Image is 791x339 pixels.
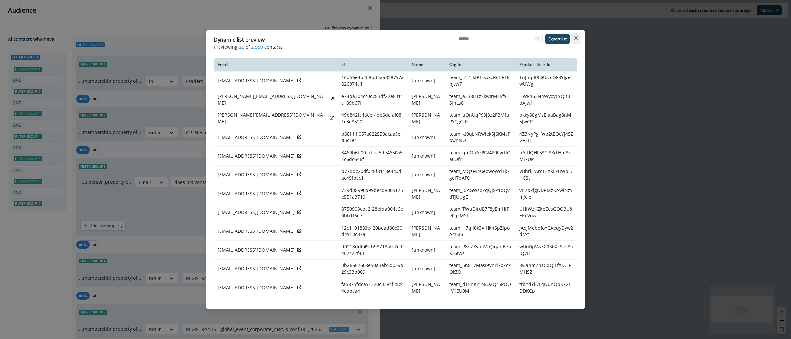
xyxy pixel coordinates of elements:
p: [EMAIL_ADDRESS][DOMAIN_NAME] [218,228,295,234]
p: [EMAIL_ADDRESS][DOMAIN_NAME] [218,171,295,178]
td: 12c1101883e420bead86e30d4913c87a [337,222,408,241]
td: TuJhq3t9SRbccQF8YJgewUWg [515,72,577,90]
button: Export list [545,34,570,44]
td: 16d56e4b4ff8bd4aa838757a626974c4 [337,72,408,90]
td: jAojMebdfoYCAeqyDyw2drAt [515,222,577,241]
td: team_P8nZXvhnVcQiqanB7oX36tws [445,241,515,260]
td: HWFh63NhWyoyLYQItuibAJw1 [515,90,577,109]
td: b68ffffff057a022559acaa3efd5c1e1 [337,128,408,147]
td: team_IZc1jkfREowkcR6hFT6hjvw7 [445,72,515,90]
td: 4Z3NyPg1Wp2tEQcYj45ZGV1H [515,128,577,147]
p: [EMAIL_ADDRESS][DOMAIN_NAME] [218,77,295,84]
td: UHfWzKZKeEesGQQ3U8EKcVow [515,203,577,222]
td: team_MQzFy4UeowoWdTk7gqiTdAF0 [445,166,515,184]
td: team_kt0qLNRWiek5j6KMcPbwnlyO [445,128,515,147]
td: 49b842fc4deef4de6dcfaf081c3e8520 [337,109,408,128]
td: [PERSON_NAME] [408,222,445,241]
td: 8750903cba2f28efda904e6e0bb1f6ce [337,203,408,222]
p: Dynamic list preview [214,36,265,44]
td: vB7bkfgNDRMzKAwiNzvmjcie [515,184,577,203]
td: team_5n8T7MasI9Vnrl7oZcxQkZQl [445,260,515,278]
p: [EMAIL_ADDRESS][DOMAIN_NAME] [218,190,295,197]
td: 8vianm7naCdQJLfXKCjPMHSZ [515,260,577,278]
p: [EMAIL_ADDRESS][DOMAIN_NAME] [218,153,295,159]
p: [EMAIL_ADDRESS][DOMAIN_NAME] [218,284,295,291]
td: e74ba304cc0c783df22e8311c189b67f [337,90,408,109]
p: [EMAIL_ADDRESS][DOMAIN_NAME] [218,247,295,253]
td: team_uOnUqP93j3z2FBMfuPYCgGt0 [445,109,515,128]
td: fa5875fdca51320c338cf2dc44cbbca4 [337,278,408,297]
td: wfIoDpVw5C9S0XzSvq8oiQ7H [515,241,577,260]
td: VBhrk2AroT3XXLZuWbiSHCSt [515,166,577,184]
td: team_H7qli6k3AIHkh5pZipoAmSI6 [445,222,515,241]
p: Export list [548,37,567,41]
td: team_a338HTzSkwIrM1yf9TSfhLs8 [445,90,515,109]
button: Close [571,33,581,44]
td: [unknown] [408,128,445,147]
td: b77ddc20df028f8118e440dac49fbcc1 [337,166,408,184]
div: Id [341,62,404,67]
p: [PERSON_NAME][EMAIL_ADDRESS][DOMAIN_NAME] [218,93,327,106]
td: 3469b6b00c7bec5de4650a51c6dc646f [337,147,408,166]
td: d0218dd049cb98718afd2c9467c22f43 [337,241,408,260]
p: [EMAIL_ADDRESS][DOMAIN_NAME] [218,209,295,216]
p: [EMAIL_ADDRESS][DOMAIN_NAME] [218,265,295,272]
td: [PERSON_NAME] [408,184,445,203]
span: 20 [239,44,244,50]
td: team_JuAGWsqZqQjxP1dQvdTjUUgE [445,184,515,203]
span: 2,960 [251,44,263,50]
td: team_dT5nKr1o6QXQr5POQfVKEU0M [445,278,515,297]
div: Name [412,62,441,67]
td: team_TWuDlrdB7F8yEmHfPe0qzMSI [445,203,515,222]
td: [unknown] [408,166,445,184]
td: team_qmOnAkPFV4P0lIyrtlOa0Qfr [445,147,515,166]
td: [unknown] [408,260,445,278]
td: [unknown] [408,147,445,166]
div: Org Id [449,62,512,67]
p: [EMAIL_ADDRESS][DOMAIN_NAME] [218,134,295,140]
td: 739d38990b99becd8005175e551a3719 [337,184,408,203]
td: 3b26667608e50a3ab5d089b29c33b009 [337,260,408,278]
td: [unknown] [408,241,445,260]
td: [PERSON_NAME] [408,109,445,128]
td: ttbYdYk7LqNunOpKZ2EDDKCp [515,278,577,297]
p: [PERSON_NAME][EMAIL_ADDRESS][DOMAIN_NAME] [218,112,327,125]
td: pkky68gMsElaaBag8nM5JwCR [515,109,577,128]
td: [PERSON_NAME] [408,90,445,109]
div: Product User Id [519,62,573,67]
td: [unknown] [408,203,445,222]
td: hAiUQHF58Cl8XiTHm8xMj7UP [515,147,577,166]
div: Email [218,62,334,67]
p: Previewing of contacts [214,44,577,50]
td: [unknown] [408,72,445,90]
td: [PERSON_NAME] [408,278,445,297]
